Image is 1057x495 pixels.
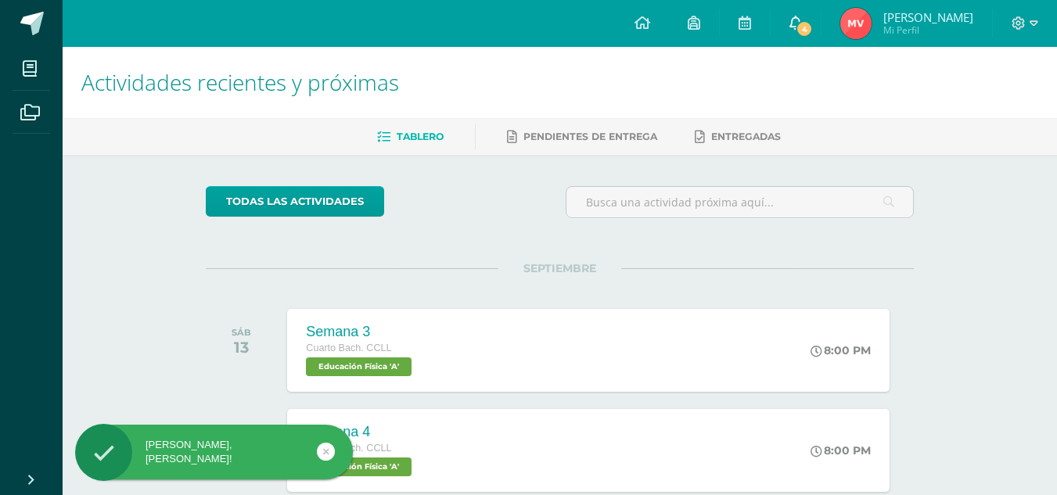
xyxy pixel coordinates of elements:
[81,67,399,97] span: Actividades recientes y próximas
[507,124,657,149] a: Pendientes de entrega
[206,186,384,217] a: todas las Actividades
[377,124,444,149] a: Tablero
[711,131,781,142] span: Entregadas
[566,187,913,217] input: Busca una actividad próxima aquí...
[840,8,872,39] img: f6c9bb6de3d12d9ad8112664b6a198b1.png
[397,131,444,142] span: Tablero
[883,23,973,37] span: Mi Perfil
[796,20,813,38] span: 4
[306,324,415,340] div: Semana 3
[811,343,871,357] div: 8:00 PM
[695,124,781,149] a: Entregadas
[232,338,251,357] div: 13
[523,131,657,142] span: Pendientes de entrega
[883,9,973,25] span: [PERSON_NAME]
[811,443,871,457] div: 8:00 PM
[306,343,391,353] span: Cuarto Bach. CCLL
[306,357,412,376] span: Educación Física 'A'
[232,327,251,338] div: SÁB
[75,438,353,466] div: [PERSON_NAME], [PERSON_NAME]!
[498,261,621,275] span: SEPTIEMBRE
